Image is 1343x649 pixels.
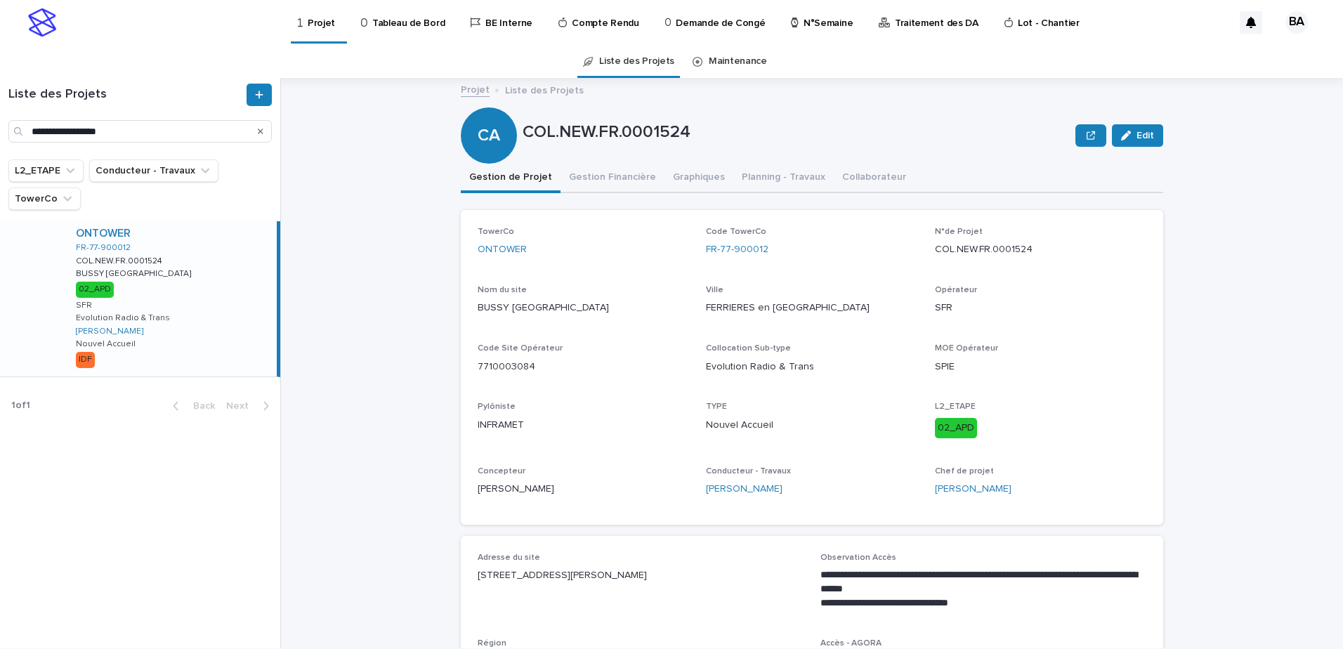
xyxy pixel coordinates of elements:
[478,402,516,411] span: Pylôniste
[461,81,490,97] a: Projet
[706,301,917,315] p: FERRIERES en [GEOGRAPHIC_DATA]
[706,344,791,353] span: Collocation Sub-type
[76,243,131,253] a: FR-77-900012
[561,164,664,193] button: Gestion Financière
[935,286,977,294] span: Opérateur
[478,482,689,497] p: [PERSON_NAME]
[76,327,143,336] a: [PERSON_NAME]
[523,122,1070,143] p: COL.NEW.FR.0001524
[478,344,563,353] span: Code Site Opérateur
[505,81,584,97] p: Liste des Projets
[478,467,525,476] span: Concepteur
[706,467,791,476] span: Conducteur - Travaux
[706,482,782,497] a: [PERSON_NAME]
[706,418,917,433] p: Nouvel Accueil
[1136,131,1154,140] span: Edit
[478,301,689,315] p: BUSSY [GEOGRAPHIC_DATA]
[8,159,84,182] button: L2_ETAPE
[935,402,976,411] span: L2_ETAPE
[76,282,114,297] div: 02_APD
[89,159,218,182] button: Conducteur - Travaux
[733,164,834,193] button: Planning - Travaux
[76,254,165,266] p: COL.NEW.FR.0001524
[820,553,896,562] span: Observation Accès
[834,164,915,193] button: Collaborateur
[478,568,804,583] p: [STREET_ADDRESS][PERSON_NAME]
[461,69,517,145] div: CA
[935,482,1011,497] a: [PERSON_NAME]
[1112,124,1163,147] button: Edit
[935,360,1146,374] p: SPIE
[706,402,727,411] span: TYPE
[478,286,527,294] span: Nom du site
[185,401,215,411] span: Back
[599,45,674,78] a: Liste des Projets
[28,8,56,37] img: stacker-logo-s-only.png
[478,360,689,374] p: 7710003084
[935,242,1146,257] p: COL.NEW.FR.0001524
[461,164,561,193] button: Gestion de Projet
[221,400,280,412] button: Next
[1285,11,1308,34] div: BA
[162,400,221,412] button: Back
[478,639,506,648] span: Région
[706,286,723,294] span: Ville
[935,301,1146,315] p: SFR
[935,228,983,236] span: N°de Projet
[8,87,244,103] h1: Liste des Projets
[478,242,527,257] a: ONTOWER
[820,639,882,648] span: Accès - AGORA
[76,352,95,367] div: IDF
[478,418,689,433] p: INFRAMET
[709,45,767,78] a: Maintenance
[706,360,917,374] p: Evolution Radio & Trans
[76,339,136,349] p: Nouvel Accueil
[478,228,514,236] span: TowerCo
[935,467,994,476] span: Chef de projet
[76,227,131,240] a: ONTOWER
[935,418,977,438] div: 02_APD
[76,313,170,323] p: Evolution Radio & Trans
[76,266,194,279] p: BUSSY [GEOGRAPHIC_DATA]
[226,401,257,411] span: Next
[8,188,81,210] button: TowerCo
[935,344,998,353] span: MOE Opérateur
[478,553,540,562] span: Adresse du site
[76,301,92,310] p: SFR
[8,120,272,143] input: Search
[706,242,768,257] a: FR-77-900012
[664,164,733,193] button: Graphiques
[706,228,766,236] span: Code TowerCo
